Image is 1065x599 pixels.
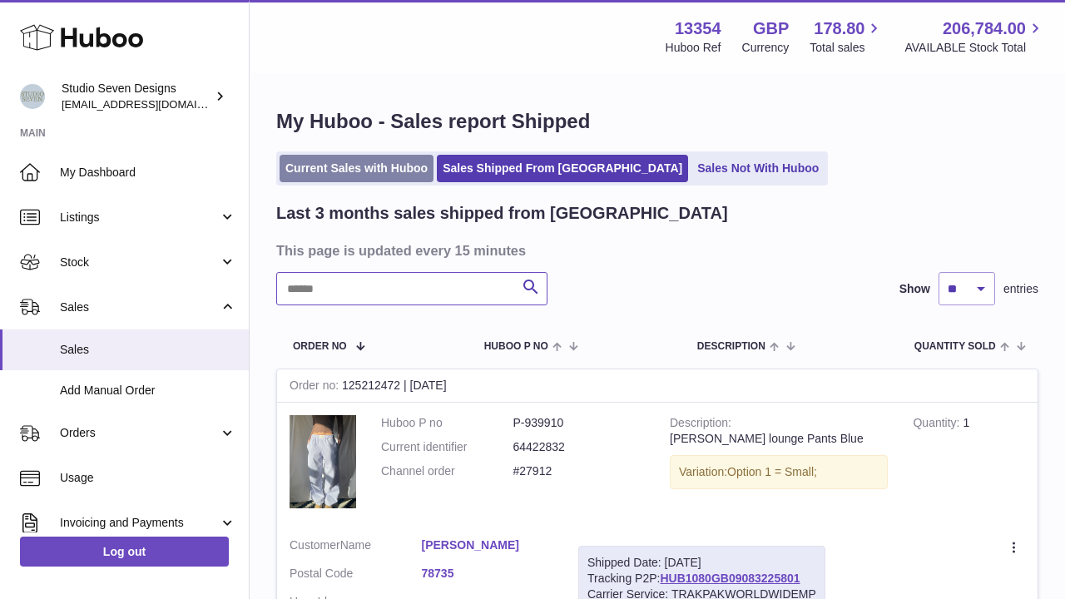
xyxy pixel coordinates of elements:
[20,84,45,109] img: contact.studiosevendesigns@gmail.com
[20,537,229,567] a: Log out
[899,281,930,297] label: Show
[276,108,1038,135] h1: My Huboo - Sales report Shipped
[276,202,728,225] h2: Last 3 months sales shipped from [GEOGRAPHIC_DATA]
[670,455,888,489] div: Variation:
[697,341,765,352] span: Description
[62,81,211,112] div: Studio Seven Designs
[691,155,825,182] a: Sales Not With Huboo
[513,463,646,479] dd: #27912
[381,463,513,479] dt: Channel order
[62,97,245,111] span: [EMAIL_ADDRESS][DOMAIN_NAME]
[60,425,219,441] span: Orders
[437,155,688,182] a: Sales Shipped From [GEOGRAPHIC_DATA]
[943,17,1026,40] span: 206,784.00
[60,299,219,315] span: Sales
[810,17,884,56] a: 178.80 Total sales
[290,379,342,396] strong: Order no
[422,566,554,582] a: 78735
[513,439,646,455] dd: 64422832
[290,538,340,552] span: Customer
[60,383,236,399] span: Add Manual Order
[814,17,864,40] span: 178.80
[60,470,236,486] span: Usage
[904,17,1045,56] a: 206,784.00 AVAILABLE Stock Total
[60,255,219,270] span: Stock
[587,555,816,571] div: Shipped Date: [DATE]
[381,439,513,455] dt: Current identifier
[60,210,219,225] span: Listings
[810,40,884,56] span: Total sales
[742,40,790,56] div: Currency
[670,431,888,447] div: [PERSON_NAME] lounge Pants Blue
[660,572,800,585] a: HUB1080GB09083225801
[280,155,433,182] a: Current Sales with Huboo
[290,415,356,508] img: image_b890177a-90e2-4ed8-babe-fcf072ec998f.heic
[666,40,721,56] div: Huboo Ref
[753,17,789,40] strong: GBP
[914,341,996,352] span: Quantity Sold
[422,537,554,553] a: [PERSON_NAME]
[727,465,817,478] span: Option 1 = Small;
[675,17,721,40] strong: 13354
[913,416,963,433] strong: Quantity
[900,403,1038,525] td: 1
[1003,281,1038,297] span: entries
[276,241,1034,260] h3: This page is updated every 15 minutes
[60,165,236,181] span: My Dashboard
[60,515,219,531] span: Invoicing and Payments
[290,537,422,557] dt: Name
[293,341,347,352] span: Order No
[60,342,236,358] span: Sales
[904,40,1045,56] span: AVAILABLE Stock Total
[513,415,646,431] dd: P-939910
[381,415,513,431] dt: Huboo P no
[670,416,731,433] strong: Description
[277,369,1038,403] div: 125212472 | [DATE]
[290,566,422,586] dt: Postal Code
[484,341,548,352] span: Huboo P no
